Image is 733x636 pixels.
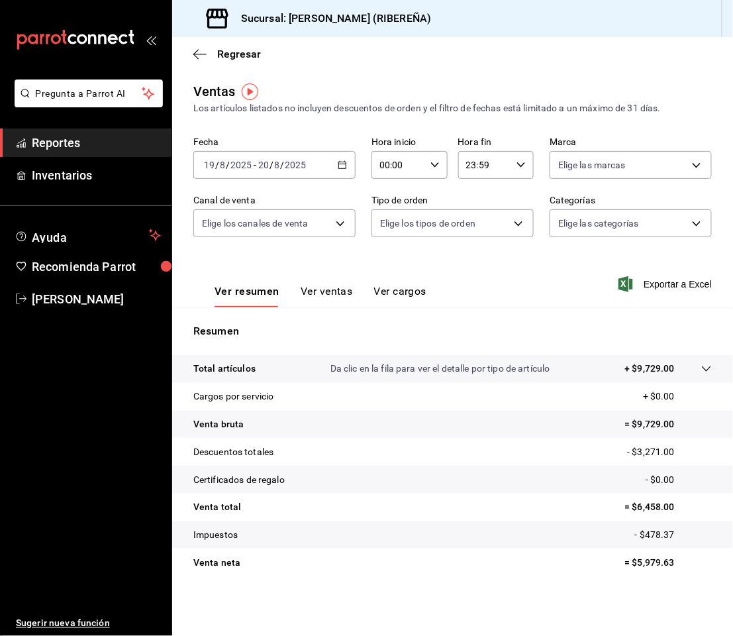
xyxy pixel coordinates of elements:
p: - $478.37 [635,528,712,542]
span: Elige las categorías [558,217,639,230]
p: Impuestos [193,528,238,542]
button: Exportar a Excel [621,276,712,292]
p: - $0.00 [646,473,712,487]
input: -- [258,160,269,170]
input: -- [203,160,215,170]
span: / [226,160,230,170]
span: Elige las marcas [558,158,626,172]
a: Pregunta a Parrot AI [9,96,163,110]
button: Ver resumen [215,285,279,307]
button: Pregunta a Parrot AI [15,79,163,107]
label: Categorías [550,196,712,205]
span: / [215,160,219,170]
p: Certificados de regalo [193,473,285,487]
span: Regresar [217,48,261,60]
input: -- [274,160,281,170]
label: Hora inicio [371,138,448,147]
p: Venta total [193,500,241,514]
span: Recomienda Parrot [32,258,161,276]
span: / [281,160,285,170]
span: [PERSON_NAME] [32,290,161,308]
p: Descuentos totales [193,445,273,459]
button: Ver cargos [374,285,427,307]
button: open_drawer_menu [146,34,156,45]
p: - $3,271.00 [628,445,712,459]
span: - [254,160,256,170]
p: Cargos por servicio [193,390,274,403]
p: Da clic en la fila para ver el detalle por tipo de artículo [330,362,550,376]
label: Tipo de orden [371,196,534,205]
span: / [269,160,273,170]
p: + $9,729.00 [625,362,675,376]
span: Pregunta a Parrot AI [36,87,142,101]
div: Los artículos listados no incluyen descuentos de orden y el filtro de fechas está limitado a un m... [193,101,712,115]
span: Sugerir nueva función [16,617,161,631]
p: = $5,979.63 [625,556,712,570]
p: Venta neta [193,556,240,570]
p: + $0.00 [643,390,712,403]
div: navigation tabs [215,285,426,307]
input: -- [219,160,226,170]
button: Regresar [193,48,261,60]
input: ---- [285,160,307,170]
span: Inventarios [32,166,161,184]
div: Ventas [193,81,236,101]
img: Tooltip marker [242,83,258,100]
h3: Sucursal: [PERSON_NAME] (RIBEREÑA) [230,11,431,26]
p: Venta bruta [193,417,244,431]
button: Ver ventas [301,285,353,307]
label: Fecha [193,138,356,147]
p: Total artículos [193,362,256,376]
label: Hora fin [458,138,534,147]
p: = $9,729.00 [625,417,712,431]
span: Elige los tipos de orden [380,217,475,230]
input: ---- [230,160,252,170]
label: Marca [550,138,712,147]
span: Reportes [32,134,161,152]
label: Canal de venta [193,196,356,205]
p: Resumen [193,323,712,339]
span: Ayuda [32,227,144,243]
span: Elige los canales de venta [202,217,308,230]
p: = $6,458.00 [625,500,712,514]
